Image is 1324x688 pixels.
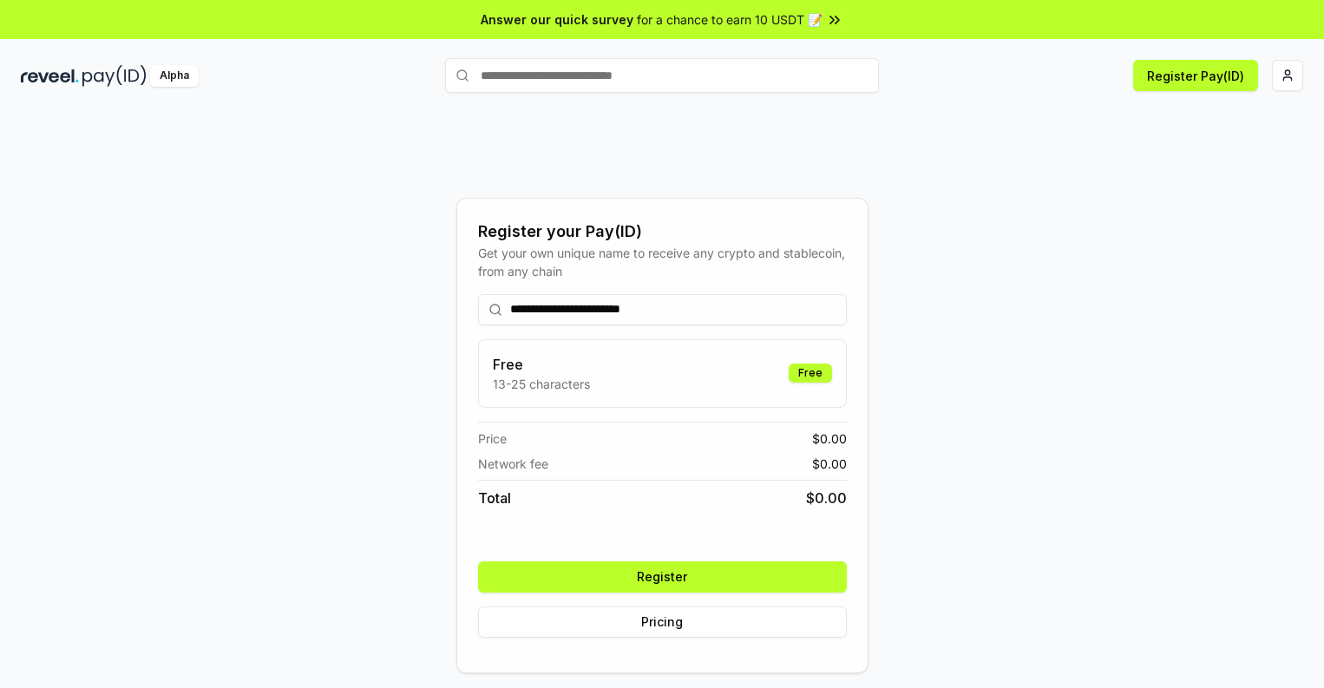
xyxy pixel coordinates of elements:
[478,429,507,448] span: Price
[478,488,511,508] span: Total
[478,244,847,280] div: Get your own unique name to receive any crypto and stablecoin, from any chain
[812,455,847,473] span: $ 0.00
[21,65,79,87] img: reveel_dark
[493,354,590,375] h3: Free
[789,364,832,383] div: Free
[637,10,823,29] span: for a chance to earn 10 USDT 📝
[478,220,847,244] div: Register your Pay(ID)
[806,488,847,508] span: $ 0.00
[812,429,847,448] span: $ 0.00
[1133,60,1258,91] button: Register Pay(ID)
[481,10,633,29] span: Answer our quick survey
[478,561,847,593] button: Register
[82,65,147,87] img: pay_id
[478,606,847,638] button: Pricing
[493,375,590,393] p: 13-25 characters
[150,65,199,87] div: Alpha
[478,455,548,473] span: Network fee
